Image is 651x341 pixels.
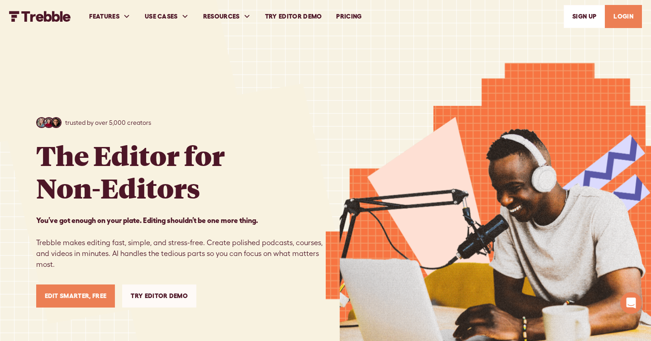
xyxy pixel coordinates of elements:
[9,11,71,22] img: Trebble FM Logo
[620,292,642,314] div: Open Intercom Messenger
[9,11,71,22] a: home
[122,284,196,308] a: Try Editor Demo
[138,1,196,32] div: USE CASES
[36,139,225,204] h1: The Editor for Non-Editors
[329,1,369,32] a: PRICING
[203,12,240,21] div: RESOURCES
[196,1,258,32] div: RESOURCES
[258,1,329,32] a: Try Editor Demo
[36,284,115,308] a: Edit Smarter, Free
[564,5,605,28] a: SIGn UP
[82,1,138,32] div: FEATURES
[89,12,119,21] div: FEATURES
[65,118,151,128] p: trusted by over 5,000 creators
[36,215,326,270] p: Trebble makes editing fast, simple, and stress-free. Create polished podcasts, courses, and video...
[145,12,178,21] div: USE CASES
[605,5,642,28] a: LOGIN
[36,216,258,224] strong: You’ve got enough on your plate. Editing shouldn’t be one more thing. ‍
